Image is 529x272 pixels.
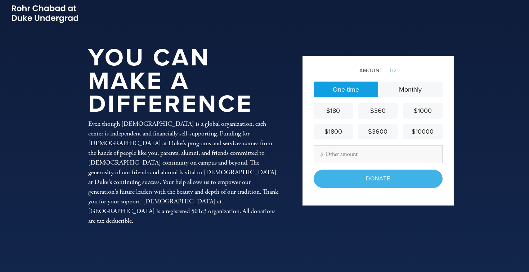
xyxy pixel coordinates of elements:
span: /2 [385,68,397,74]
div: $10000 [406,127,439,137]
input: Other amount [314,145,443,163]
div: Even though [DEMOGRAPHIC_DATA] is a global organization, each center is independent and financial... [88,119,279,226]
div: $180 [317,106,350,116]
div: $3600 [361,127,395,137]
a: $10000 [403,124,442,139]
a: Monthly [378,82,443,97]
div: $360 [361,106,395,116]
a: One-time [314,82,378,97]
a: $1800 [314,124,353,139]
div: Amount [314,67,443,74]
span: 1 [390,68,392,74]
a: $180 [314,103,353,119]
a: $3600 [358,124,398,139]
img: Picture2_0.png [11,4,79,24]
div: $1800 [317,127,350,137]
h1: You Can Make a Difference [88,46,279,116]
a: $1000 [403,103,442,119]
div: $1000 [406,106,439,116]
a: $360 [358,103,398,119]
